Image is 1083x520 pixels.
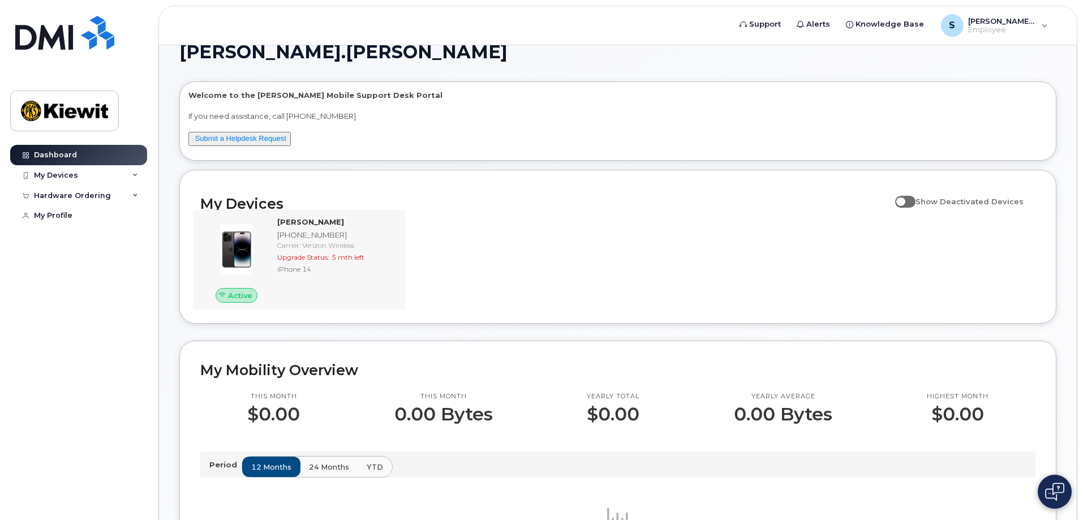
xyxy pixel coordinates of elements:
p: This month [247,392,300,401]
p: 0.00 Bytes [734,404,832,424]
button: Submit a Helpdesk Request [188,132,291,146]
p: 0.00 Bytes [394,404,493,424]
div: Carrier: Verizon Wireless [277,240,394,250]
a: Alerts [789,13,838,36]
p: If you need assistance, call [PHONE_NUMBER] [188,111,1047,122]
p: Welcome to the [PERSON_NAME] Mobile Support Desk Portal [188,90,1047,101]
input: Show Deactivated Devices [895,191,904,200]
p: Yearly total [587,392,639,401]
p: Yearly average [734,392,832,401]
span: Show Deactivated Devices [916,197,1024,206]
div: iPhone 14 [277,264,394,274]
img: image20231002-3703462-njx0qo.jpeg [209,222,264,277]
p: $0.00 [927,404,989,424]
p: $0.00 [587,404,639,424]
img: Open chat [1045,483,1064,501]
a: Knowledge Base [838,13,932,36]
span: Knowledge Base [856,19,924,30]
span: Alerts [806,19,830,30]
span: YTD [367,462,383,472]
div: [PHONE_NUMBER] [277,230,394,240]
a: Active[PERSON_NAME][PHONE_NUMBER]Carrier: Verizon WirelessUpgrade Status:5 mth leftiPhone 14 [200,217,399,303]
h2: My Mobility Overview [200,362,1035,379]
a: Submit a Helpdesk Request [195,134,286,143]
span: 24 months [309,462,349,472]
p: $0.00 [247,404,300,424]
p: Period [209,459,242,470]
span: 5 mth left [332,253,364,261]
span: S [949,19,955,32]
span: [PERSON_NAME].[PERSON_NAME] [968,16,1036,25]
span: Upgrade Status: [277,253,329,261]
span: [PERSON_NAME].[PERSON_NAME] [179,44,508,61]
p: Highest month [927,392,989,401]
div: Sean.Saunders [933,14,1056,37]
span: Employee [968,25,1036,35]
span: Support [749,19,781,30]
a: Support [732,13,789,36]
span: Active [228,290,252,301]
strong: [PERSON_NAME] [277,217,344,226]
h2: My Devices [200,195,889,212]
p: This month [394,392,493,401]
